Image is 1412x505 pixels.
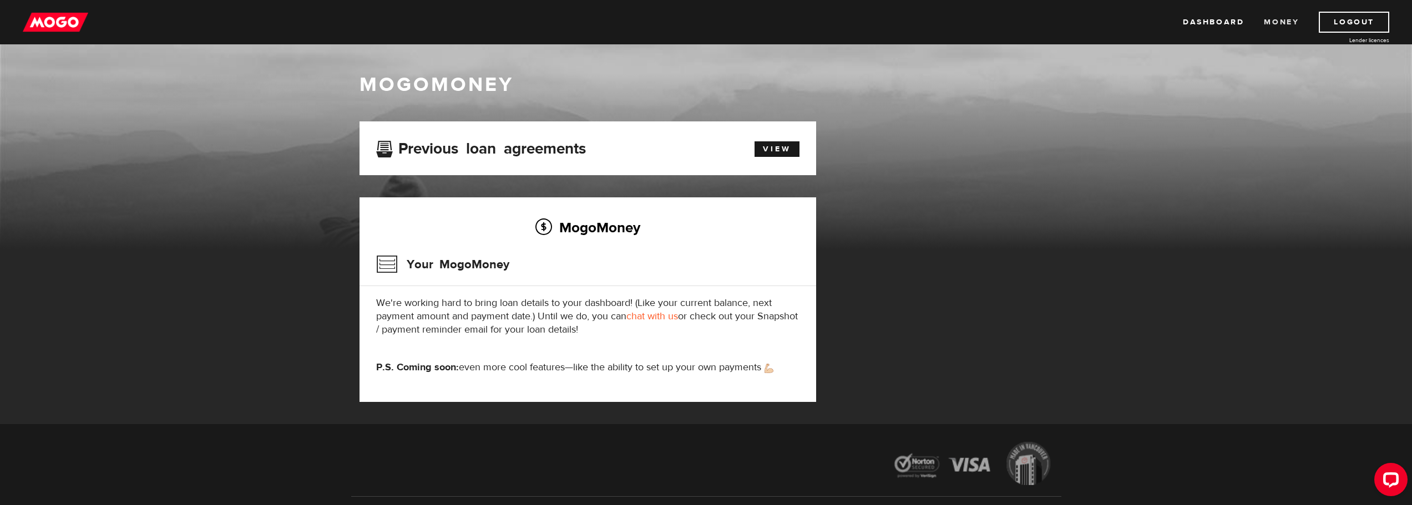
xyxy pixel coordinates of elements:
[626,310,678,323] a: chat with us
[755,141,799,157] a: View
[765,364,773,373] img: strong arm emoji
[1183,12,1244,33] a: Dashboard
[376,297,799,336] p: We're working hard to bring loan details to your dashboard! (Like your current balance, next paym...
[23,12,88,33] img: mogo_logo-11ee424be714fa7cbb0f0f49df9e16ec.png
[376,250,509,279] h3: Your MogoMoney
[376,140,586,154] h3: Previous loan agreements
[1319,12,1389,33] a: Logout
[376,216,799,239] h2: MogoMoney
[360,73,1053,96] h1: MogoMoney
[376,361,459,374] strong: P.S. Coming soon:
[1306,36,1389,44] a: Lender licences
[1365,458,1412,505] iframe: LiveChat chat widget
[884,433,1061,496] img: legal-icons-92a2ffecb4d32d839781d1b4e4802d7b.png
[376,361,799,374] p: even more cool features—like the ability to set up your own payments
[1264,12,1299,33] a: Money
